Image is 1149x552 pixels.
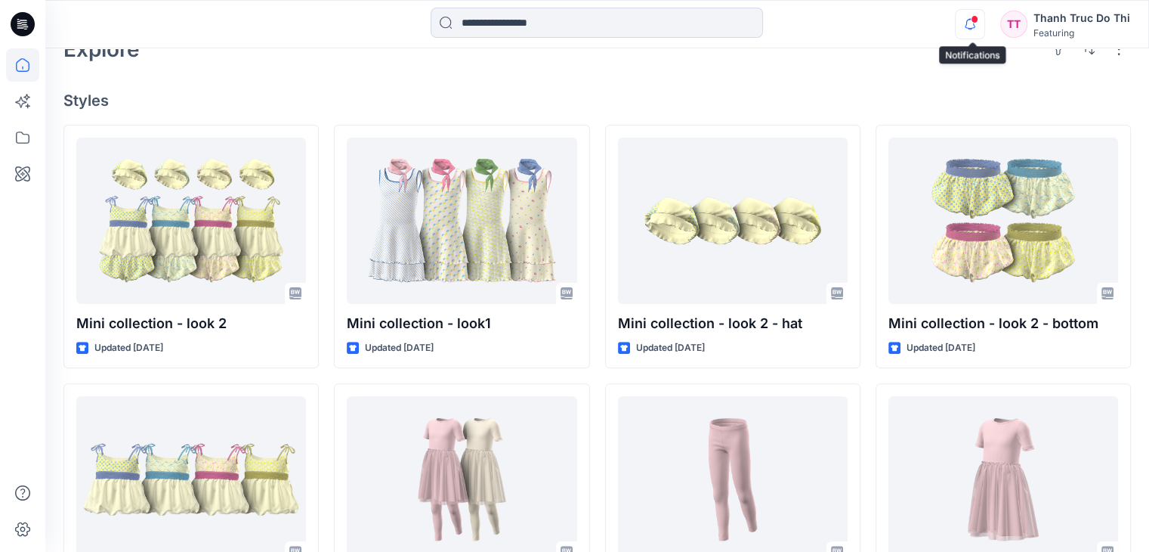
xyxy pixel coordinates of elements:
[365,340,434,356] p: Updated [DATE]
[63,37,140,61] h2: Explore
[94,340,163,356] p: Updated [DATE]
[76,138,306,304] a: Mini collection - look 2
[63,91,1131,110] h4: Styles
[636,340,705,356] p: Updated [DATE]
[347,313,576,334] p: Mini collection - look1
[1033,27,1130,39] div: Featuring
[347,138,576,304] a: Mini collection - look1
[618,138,848,304] a: Mini collection - look 2 - hat
[888,138,1118,304] a: Mini collection - look 2 - bottom
[76,313,306,334] p: Mini collection - look 2
[888,313,1118,334] p: Mini collection - look 2 - bottom
[907,340,975,356] p: Updated [DATE]
[1000,11,1027,38] div: TT
[618,313,848,334] p: Mini collection - look 2 - hat
[1033,9,1130,27] div: Thanh Truc Do Thi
